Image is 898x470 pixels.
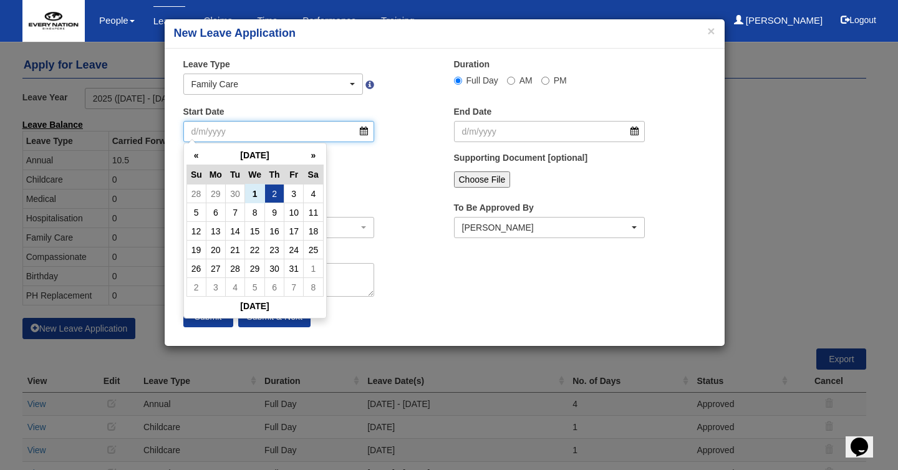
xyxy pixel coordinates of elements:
[186,165,206,185] th: Su
[454,121,645,142] input: d/m/yyyy
[186,203,206,222] td: 5
[245,259,265,278] td: 29
[183,105,224,118] label: Start Date
[304,222,323,241] td: 18
[186,297,323,316] th: [DATE]
[186,278,206,297] td: 2
[454,171,511,188] input: Choose File
[265,185,284,203] td: 2
[304,241,323,259] td: 25
[226,278,245,297] td: 4
[284,259,304,278] td: 31
[245,222,265,241] td: 15
[454,217,645,238] button: Joshua Harris
[206,278,225,297] td: 3
[245,185,265,203] td: 1
[284,241,304,259] td: 24
[284,222,304,241] td: 17
[206,259,225,278] td: 27
[304,278,323,297] td: 8
[186,222,206,241] td: 12
[226,241,245,259] td: 21
[454,58,490,70] label: Duration
[554,75,567,85] span: PM
[454,105,492,118] label: End Date
[226,165,245,185] th: Tu
[245,203,265,222] td: 8
[226,222,245,241] td: 14
[183,121,375,142] input: d/m/yyyy
[206,241,225,259] td: 20
[206,222,225,241] td: 13
[519,75,533,85] span: AM
[186,241,206,259] td: 19
[265,241,284,259] td: 23
[183,58,230,70] label: Leave Type
[174,27,296,39] b: New Leave Application
[245,241,265,259] td: 22
[304,146,323,165] th: »
[186,185,206,203] td: 28
[206,185,225,203] td: 29
[265,259,284,278] td: 30
[186,146,206,165] th: «
[454,151,588,164] label: Supporting Document [optional]
[284,203,304,222] td: 10
[265,165,284,185] th: Th
[245,165,265,185] th: We
[191,78,348,90] div: Family Care
[226,259,245,278] td: 28
[304,165,323,185] th: Sa
[226,203,245,222] td: 7
[265,278,284,297] td: 6
[462,221,630,234] div: [PERSON_NAME]
[226,185,245,203] td: 30
[206,203,225,222] td: 6
[265,203,284,222] td: 9
[206,146,304,165] th: [DATE]
[304,203,323,222] td: 11
[183,74,364,95] button: Family Care
[245,278,265,297] td: 5
[186,259,206,278] td: 26
[284,185,304,203] td: 3
[466,75,498,85] span: Full Day
[265,222,284,241] td: 16
[206,165,225,185] th: Mo
[284,278,304,297] td: 7
[304,259,323,278] td: 1
[454,201,534,214] label: To Be Approved By
[304,185,323,203] td: 4
[284,165,304,185] th: Fr
[846,420,886,458] iframe: chat widget
[707,24,715,37] button: ×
